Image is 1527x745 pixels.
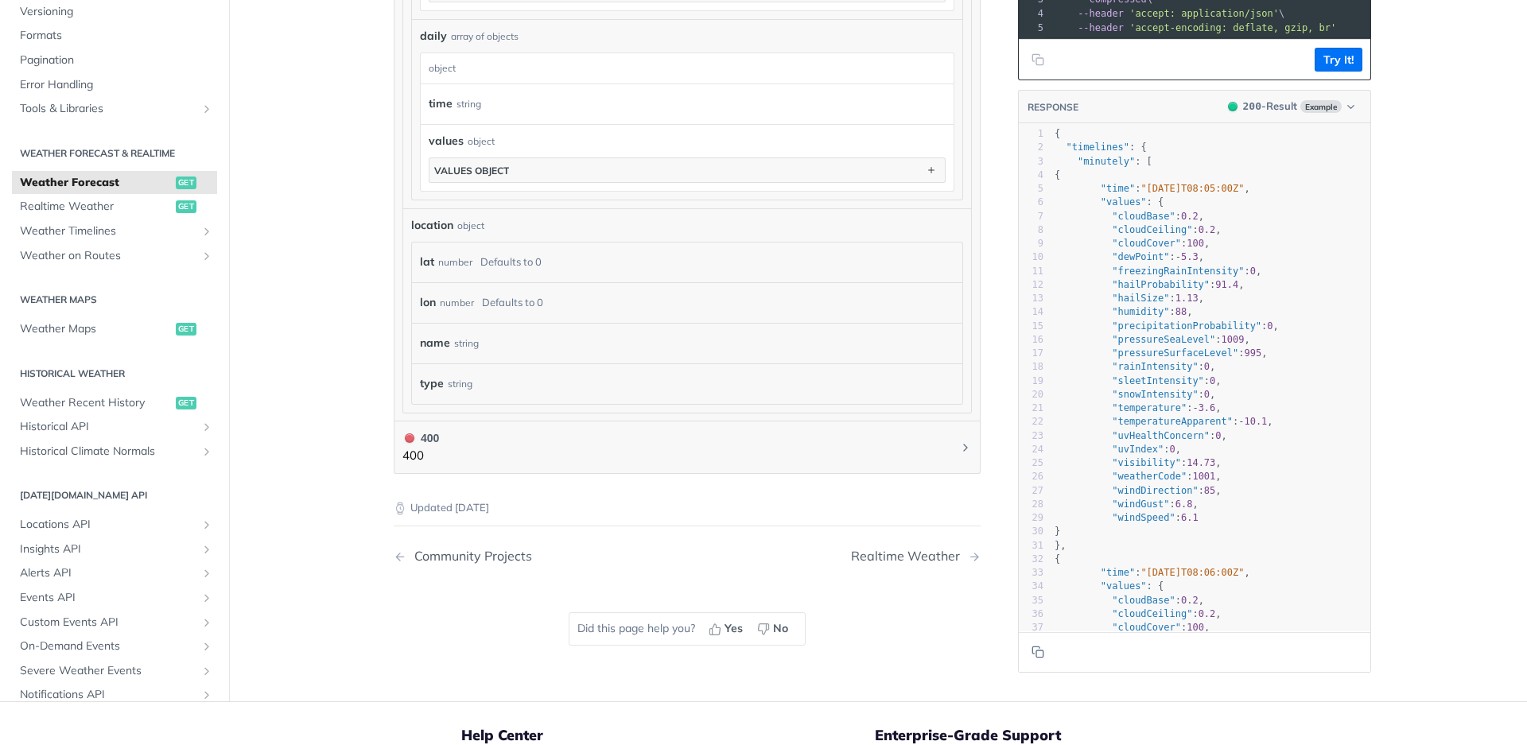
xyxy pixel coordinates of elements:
span: 0 [1170,443,1175,454]
span: : , [1055,333,1250,344]
span: Tools & Libraries [20,101,196,117]
span: { [1055,553,1060,564]
span: "cloudCeiling" [1112,223,1192,235]
button: Show subpages for Locations API [200,518,213,531]
p: Updated [DATE] [394,500,981,516]
div: 17 [1019,347,1043,360]
span: "time" [1101,183,1135,194]
div: object [421,53,950,83]
button: Yes [703,617,752,641]
span: "minutely" [1078,155,1135,166]
div: 22 [1019,415,1043,429]
span: : { [1055,142,1147,153]
div: 9 [1019,237,1043,250]
div: 4 [1019,6,1046,21]
div: 7 [1019,209,1043,223]
a: Weather Forecastget [12,170,217,194]
span: "cloudCover" [1112,238,1181,249]
span: 0 [1210,374,1215,386]
span: 88 [1175,306,1187,317]
span: : [1055,512,1199,523]
span: : , [1055,278,1245,289]
div: 25 [1019,456,1043,470]
div: 30 [1019,525,1043,538]
h2: Weather Forecast & realtime [12,146,217,160]
span: No [773,620,788,637]
div: 2 [1019,141,1043,154]
a: Severe Weather EventsShow subpages for Severe Weather Events [12,658,217,682]
span: get [176,176,196,188]
button: Show subpages for Severe Weather Events [200,664,213,677]
span: "hailProbability" [1112,278,1210,289]
button: Show subpages for Alerts API [200,567,213,580]
span: Formats [20,28,213,44]
span: "values" [1101,196,1147,208]
a: Historical Climate NormalsShow subpages for Historical Climate Normals [12,439,217,463]
span: Realtime Weather [20,199,172,215]
span: : [ [1055,155,1152,166]
p: 400 [402,447,439,465]
span: Pagination [20,52,213,68]
span: "uvHealthConcern" [1112,429,1210,440]
h5: Enterprise-Grade Support [875,726,1247,745]
span: --header [1078,22,1124,33]
span: get [176,200,196,213]
div: 14 [1019,305,1043,319]
span: : , [1055,223,1222,235]
span: 0.2 [1199,223,1216,235]
span: : , [1055,374,1222,386]
span: On-Demand Events [20,638,196,654]
div: array of objects [451,29,519,44]
span: : , [1055,306,1193,317]
span: Weather Maps [20,321,172,337]
a: Notifications APIShow subpages for Notifications API [12,683,217,707]
span: : , [1055,361,1215,372]
a: Error Handling [12,72,217,96]
span: 200 [1243,100,1261,112]
span: : , [1055,567,1250,578]
button: Show subpages for Custom Events API [200,615,213,628]
div: 6 [1019,196,1043,209]
a: Formats [12,24,217,48]
span: "[DATE]T08:06:00Z" [1140,567,1244,578]
span: Example [1300,100,1342,113]
span: 0.2 [1199,607,1216,619]
span: Alerts API [20,565,196,581]
div: Defaults to 0 [482,291,543,314]
span: : , [1055,416,1273,427]
div: 37 [1019,621,1043,634]
span: "snowIntensity" [1112,388,1198,399]
div: 35 [1019,593,1043,607]
span: 6.8 [1175,498,1193,509]
span: : , [1055,622,1210,633]
div: number [440,291,474,314]
h2: [DATE][DOMAIN_NAME] API [12,488,217,502]
a: Historical APIShow subpages for Historical API [12,415,217,439]
span: : , [1055,238,1210,249]
div: string [448,372,472,395]
button: No [752,617,797,641]
span: "windSpeed" [1112,512,1175,523]
div: 10 [1019,250,1043,264]
span: Historical API [20,419,196,435]
div: Did this page help you? [569,612,806,646]
div: 11 [1019,264,1043,277]
span: 14.73 [1187,457,1215,468]
span: Weather Timelines [20,223,196,239]
span: Weather Forecast [20,174,172,190]
span: "dewPoint" [1112,251,1169,262]
span: 'accept: application/json' [1129,8,1279,19]
label: lat [420,250,434,274]
div: Realtime Weather [851,549,968,564]
span: : , [1055,293,1204,304]
div: object [468,134,495,149]
span: 400 [405,433,414,443]
span: "time" [1101,567,1135,578]
span: 85 [1204,484,1215,495]
span: Weather on Routes [20,247,196,263]
button: RESPONSE [1027,99,1079,114]
a: Weather Recent Historyget [12,390,217,414]
button: 400 400400 [402,429,972,465]
div: 3 [1019,154,1043,168]
span: 100 [1187,238,1204,249]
